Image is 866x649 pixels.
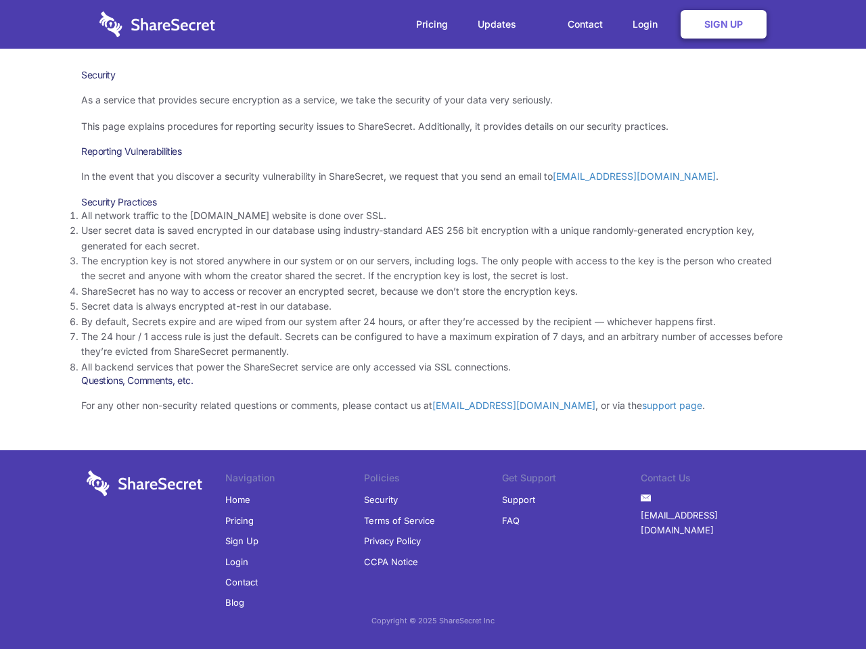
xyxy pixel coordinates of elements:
[502,471,641,489] li: Get Support
[364,471,503,489] li: Policies
[225,471,364,489] li: Navigation
[432,400,595,411] a: [EMAIL_ADDRESS][DOMAIN_NAME]
[681,10,767,39] a: Sign Up
[225,510,254,531] a: Pricing
[81,223,785,254] li: User secret data is saved encrypted in our database using industry-standard AES 256 bit encryptio...
[81,314,785,329] li: By default, Secrets expire and are wiped from our system after 24 hours, or after they’re accesse...
[81,208,785,223] li: All network traffic to the [DOMAIN_NAME] website is done over SSL.
[641,471,779,489] li: Contact Us
[364,552,418,572] a: CCPA Notice
[403,3,461,45] a: Pricing
[81,145,785,158] h3: Reporting Vulnerabilities
[225,552,248,572] a: Login
[81,329,785,360] li: The 24 hour / 1 access rule is just the default. Secrets can be configured to have a maximum expi...
[364,489,398,510] a: Security
[641,505,779,541] a: [EMAIL_ADDRESS][DOMAIN_NAME]
[225,592,244,612] a: Blog
[502,489,535,510] a: Support
[81,93,785,107] p: As a service that provides secure encryption as a service, we take the security of your data very...
[81,196,785,208] h3: Security Practices
[99,11,215,37] img: logo-wordmark-white-trans-d4663122ce5f474addd5e946df7df03e33cb6a1c49d2221995e7729f52c070b2.svg
[87,471,202,496] img: logo-wordmark-white-trans-d4663122ce5f474addd5e946df7df03e33cb6a1c49d2221995e7729f52c070b2.svg
[553,170,716,182] a: [EMAIL_ADDRESS][DOMAIN_NAME]
[225,531,258,551] a: Sign Up
[81,119,785,134] p: This page explains procedures for reporting security issues to ShareSecret. Additionally, it prov...
[81,284,785,299] li: ShareSecret has no way to access or recover an encrypted secret, because we don’t store the encry...
[81,375,785,387] h3: Questions, Comments, etc.
[225,489,250,510] a: Home
[554,3,616,45] a: Contact
[81,398,785,413] p: For any other non-security related questions or comments, please contact us at , or via the .
[81,69,785,81] h1: Security
[642,400,702,411] a: support page
[225,572,258,592] a: Contact
[81,169,785,184] p: In the event that you discover a security vulnerability in ShareSecret, we request that you send ...
[502,510,520,531] a: FAQ
[81,360,785,375] li: All backend services that power the ShareSecret service are only accessed via SSL connections.
[364,531,421,551] a: Privacy Policy
[81,254,785,284] li: The encryption key is not stored anywhere in our system or on our servers, including logs. The on...
[619,3,678,45] a: Login
[81,299,785,314] li: Secret data is always encrypted at-rest in our database.
[364,510,435,531] a: Terms of Service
